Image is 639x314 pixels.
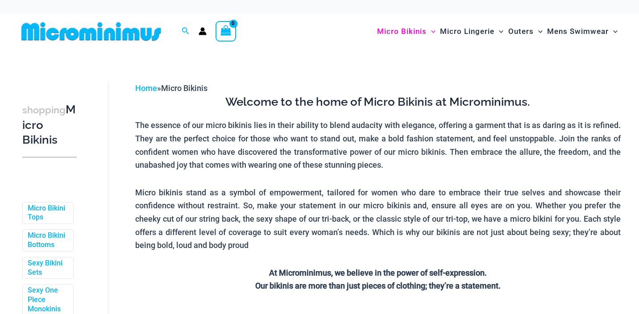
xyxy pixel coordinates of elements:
strong: Our bikinis are more than just pieces of clothing; they’re a statement. [255,281,501,290]
span: Micro Bikinis [377,20,427,43]
a: OutersMenu ToggleMenu Toggle [506,18,545,45]
a: View Shopping Cart, empty [216,21,236,41]
span: Menu Toggle [494,20,503,43]
a: Search icon link [182,26,190,37]
a: Home [135,83,157,93]
span: Micro Bikinis [161,83,207,93]
a: Account icon link [199,27,207,35]
span: Outers [508,20,534,43]
span: » [135,83,207,93]
span: Micro Lingerie [440,20,494,43]
a: Micro BikinisMenu ToggleMenu Toggle [375,18,438,45]
span: Mens Swimwear [547,20,609,43]
span: Menu Toggle [427,20,436,43]
a: Micro Bikini Bottoms [28,231,66,250]
span: Menu Toggle [609,20,618,43]
p: The essence of our micro bikinis lies in their ability to blend audacity with elegance, offering ... [135,119,621,172]
nav: Site Navigation [373,17,621,46]
span: Menu Toggle [534,20,543,43]
a: Micro LingerieMenu ToggleMenu Toggle [438,18,506,45]
a: Sexy One Piece Monokinis [28,286,66,314]
p: Micro bikinis stand as a symbol of empowerment, tailored for women who dare to embrace their true... [135,186,621,252]
img: MM SHOP LOGO FLAT [18,21,165,41]
strong: At Microminimus, we believe in the power of self-expression. [269,268,487,277]
span: shopping [22,104,66,116]
h3: Micro Bikinis [22,102,77,148]
a: Mens SwimwearMenu ToggleMenu Toggle [545,18,620,45]
h3: Welcome to the home of Micro Bikinis at Microminimus. [135,95,621,110]
a: Micro Bikini Tops [28,204,66,223]
a: Sexy Bikini Sets [28,259,66,277]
